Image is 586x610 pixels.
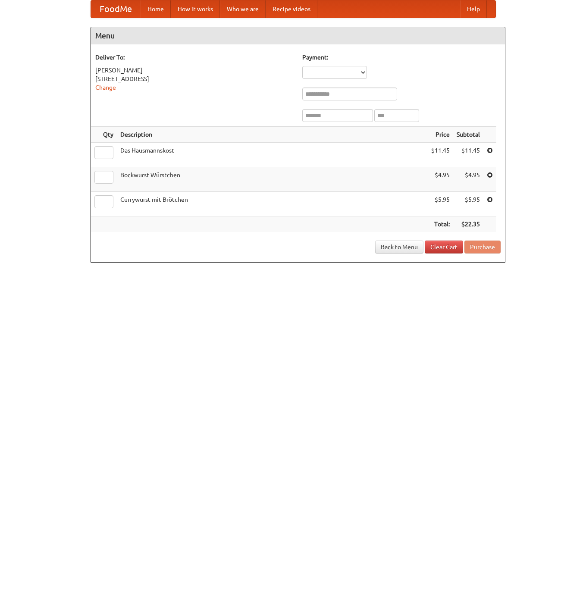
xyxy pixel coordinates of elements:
[453,192,483,216] td: $5.95
[428,143,453,167] td: $11.45
[266,0,317,18] a: Recipe videos
[91,127,117,143] th: Qty
[464,241,501,253] button: Purchase
[453,143,483,167] td: $11.45
[95,53,294,62] h5: Deliver To:
[425,241,463,253] a: Clear Cart
[95,75,294,83] div: [STREET_ADDRESS]
[375,241,423,253] a: Back to Menu
[171,0,220,18] a: How it works
[460,0,487,18] a: Help
[428,192,453,216] td: $5.95
[141,0,171,18] a: Home
[428,127,453,143] th: Price
[302,53,501,62] h5: Payment:
[428,167,453,192] td: $4.95
[220,0,266,18] a: Who we are
[95,66,294,75] div: [PERSON_NAME]
[117,143,428,167] td: Das Hausmannskost
[453,216,483,232] th: $22.35
[428,216,453,232] th: Total:
[453,127,483,143] th: Subtotal
[117,127,428,143] th: Description
[453,167,483,192] td: $4.95
[91,27,505,44] h4: Menu
[95,84,116,91] a: Change
[117,167,428,192] td: Bockwurst Würstchen
[91,0,141,18] a: FoodMe
[117,192,428,216] td: Currywurst mit Brötchen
